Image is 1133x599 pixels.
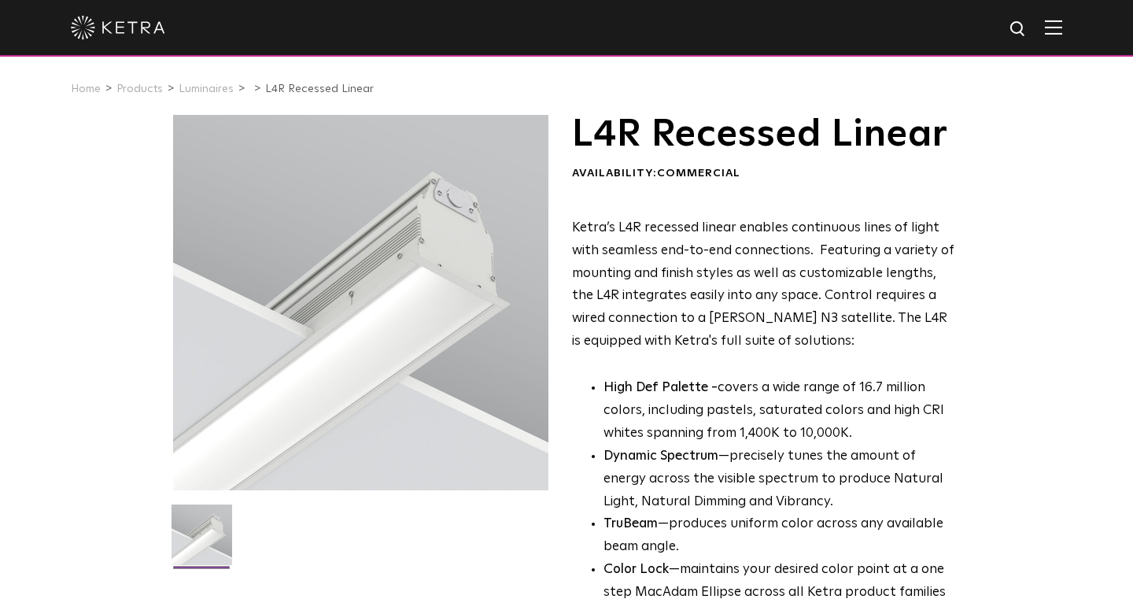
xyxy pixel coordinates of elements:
strong: Dynamic Spectrum [603,449,718,463]
strong: Color Lock [603,563,669,576]
a: L4R Recessed Linear [265,83,374,94]
div: Availability: [572,166,955,182]
li: —precisely tunes the amount of energy across the visible spectrum to produce Natural Light, Natur... [603,446,955,514]
li: —produces uniform color across any available beam angle. [603,513,955,559]
img: ketra-logo-2019-white [71,16,165,39]
p: covers a wide range of 16.7 million colors, including pastels, saturated colors and high CRI whit... [603,377,955,446]
a: Products [116,83,163,94]
a: Home [71,83,101,94]
img: Hamburger%20Nav.svg [1045,20,1062,35]
strong: TruBeam [603,517,658,531]
a: Luminaires [179,83,234,94]
img: L4R-2021-Web-Square [172,505,232,577]
span: Commercial [657,168,740,179]
p: Ketra’s L4R recessed linear enables continuous lines of light with seamless end-to-end connection... [572,217,955,353]
img: search icon [1009,20,1028,39]
h1: L4R Recessed Linear [572,115,955,154]
strong: High Def Palette - [603,381,718,394]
